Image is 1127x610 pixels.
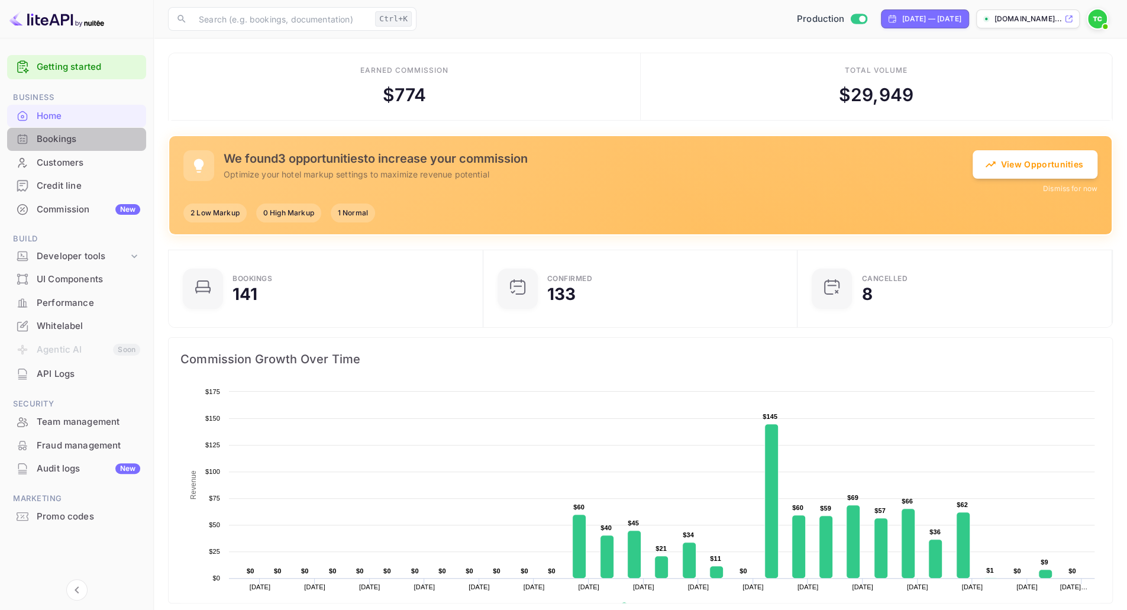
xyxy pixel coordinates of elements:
[66,579,88,601] button: Collapse navigation
[957,501,968,508] text: $62
[1016,583,1038,590] text: [DATE]
[655,545,667,552] text: $21
[7,505,146,527] a: Promo codes
[7,151,146,175] div: Customers
[628,519,639,527] text: $45
[861,275,908,282] div: CANCELLED
[180,350,1100,369] span: Commission Growth Over Time
[250,583,271,590] text: [DATE]
[37,60,140,74] a: Getting started
[37,109,140,123] div: Home
[792,12,872,26] div: Switch to Sandbox mode
[493,567,500,575] text: $0
[7,128,146,150] a: Bookings
[1013,567,1021,575] text: $0
[414,583,435,590] text: [DATE]
[7,411,146,434] div: Team management
[382,82,426,108] div: $ 774
[232,286,257,302] div: 141
[247,567,254,575] text: $0
[256,208,321,218] span: 0 High Markup
[224,151,973,166] h5: We found 3 opportunities to increase your commission
[183,208,247,218] span: 2 Low Markup
[37,319,140,333] div: Whitelabel
[683,531,695,538] text: $34
[961,583,983,590] text: [DATE]
[7,198,146,220] a: CommissionNew
[847,494,858,501] text: $69
[37,415,140,429] div: Team management
[115,204,140,215] div: New
[547,275,593,282] div: Confirmed
[633,583,654,590] text: [DATE]
[37,510,140,524] div: Promo codes
[907,583,928,590] text: [DATE]
[7,457,146,479] a: Audit logsNew
[469,583,490,590] text: [DATE]
[232,275,272,282] div: Bookings
[902,498,913,505] text: $66
[994,14,1062,24] p: [DOMAIN_NAME]...
[548,567,556,575] text: $0
[7,457,146,480] div: Audit logsNew
[7,398,146,411] span: Security
[852,583,873,590] text: [DATE]
[861,286,872,302] div: 8
[356,567,364,575] text: $0
[37,179,140,193] div: Credit line
[359,583,380,590] text: [DATE]
[37,250,128,263] div: Developer tools
[7,233,146,246] span: Build
[466,567,473,575] text: $0
[7,175,146,196] a: Credit line
[7,292,146,314] a: Performance
[797,12,845,26] span: Production
[7,505,146,528] div: Promo codes
[209,548,220,555] text: $25
[9,9,104,28] img: LiteAPI logo
[7,292,146,315] div: Performance
[301,567,309,575] text: $0
[205,441,220,448] text: $125
[7,128,146,151] div: Bookings
[7,315,146,338] div: Whitelabel
[37,367,140,381] div: API Logs
[578,583,599,590] text: [DATE]
[329,567,337,575] text: $0
[7,175,146,198] div: Credit line
[205,415,220,422] text: $150
[742,583,764,590] text: [DATE]
[521,567,528,575] text: $0
[7,105,146,128] div: Home
[710,555,721,562] text: $11
[844,65,908,76] div: Total volume
[7,91,146,104] span: Business
[411,567,419,575] text: $0
[37,439,140,453] div: Fraud management
[797,583,819,590] text: [DATE]
[7,315,146,337] a: Whitelabel
[763,413,777,420] text: $145
[224,168,973,180] p: Optimize your hotel markup settings to maximize revenue potential
[115,463,140,474] div: New
[986,567,994,574] text: $1
[192,7,370,31] input: Search (e.g. bookings, documentation)
[929,528,941,535] text: $36
[740,567,747,575] text: $0
[383,567,391,575] text: $0
[902,14,961,24] div: [DATE] — [DATE]
[7,363,146,386] div: API Logs
[205,468,220,475] text: $100
[7,434,146,456] a: Fraud management
[37,296,140,310] div: Performance
[189,470,198,499] text: Revenue
[839,82,913,108] div: $ 29,949
[1088,9,1107,28] img: Traveloka CUG
[212,575,220,582] text: $0
[7,363,146,385] a: API Logs
[37,156,140,170] div: Customers
[973,150,1097,179] button: View Opportunities
[7,268,146,290] a: UI Components
[820,505,831,512] text: $59
[375,11,412,27] div: Ctrl+K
